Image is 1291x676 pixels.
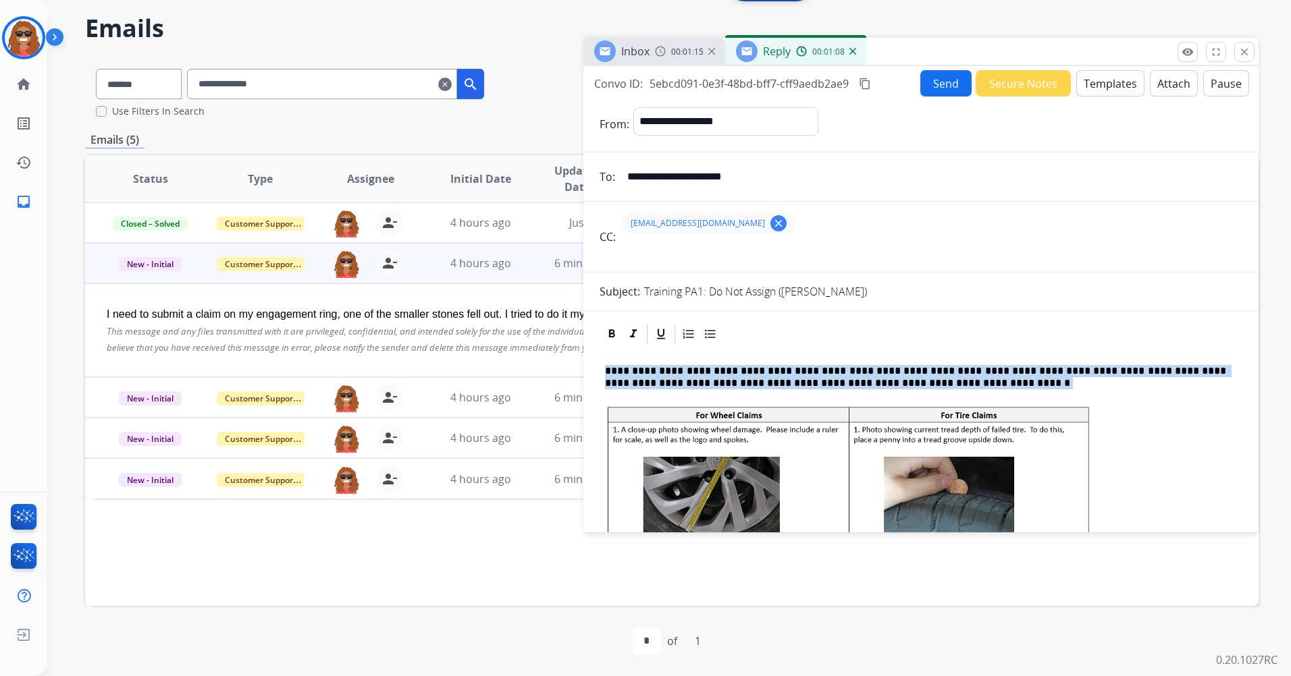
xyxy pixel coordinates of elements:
[450,171,511,187] span: Initial Date
[600,116,629,132] p: From:
[16,76,32,92] mat-icon: home
[112,105,205,118] label: Use Filters In Search
[119,432,182,446] span: New - Initial
[450,390,511,405] span: 4 hours ago
[1076,70,1144,96] button: Templates
[381,255,398,271] mat-icon: person_remove
[621,44,650,59] span: Inbox
[631,218,765,229] span: [EMAIL_ADDRESS][DOMAIN_NAME]
[644,283,867,300] p: Training PA1: Do Not Assign ([PERSON_NAME])
[107,325,1012,354] i: This message and any files transmitted with it are privileged, confidential, and intended solely ...
[217,217,305,231] span: Customer Support
[569,215,612,230] span: Just now
[679,324,699,344] div: Ordered List
[1150,70,1198,96] button: Attach
[347,171,394,187] span: Assignee
[133,171,168,187] span: Status
[651,324,671,344] div: Underline
[333,209,360,237] img: agent-avatar
[812,47,845,57] span: 00:01:08
[16,194,32,210] mat-icon: inbox
[859,78,871,90] mat-icon: content_copy
[5,19,43,57] img: avatar
[1216,652,1277,668] p: 0.20.1027RC
[16,154,32,171] mat-icon: history
[1238,46,1250,58] mat-icon: close
[113,217,188,231] span: Closed – Solved
[1210,46,1222,58] mat-icon: fullscreen
[554,430,627,445] span: 6 minutes ago
[684,627,712,654] div: 1
[763,44,791,59] span: Reply
[333,466,360,494] img: agent-avatar
[119,473,182,487] span: New - Initial
[217,391,305,405] span: Customer Support
[85,132,144,148] p: Emails (5)
[650,76,849,91] span: 5ebcd091-0e3f-48bd-bff7-cff9aedb2ae9
[920,70,972,96] button: Send
[600,229,616,245] p: CC:
[450,215,511,230] span: 4 hours ago
[463,76,479,92] mat-icon: search
[450,430,511,445] span: 4 hours ago
[700,324,720,344] div: Bullet List
[772,217,785,229] mat-icon: clear
[976,70,1071,96] button: Secure Notes
[438,76,452,92] mat-icon: clear
[85,15,1259,42] h2: Emails
[333,424,360,453] img: agent-avatar
[381,471,398,487] mat-icon: person_remove
[450,472,511,486] span: 4 hours ago
[450,256,511,271] span: 4 hours ago
[107,306,1017,322] div: I need to submit a claim on my engagement ring, one of the smaller stones fell out. I tried to do...
[600,283,640,300] p: Subject:
[381,389,398,405] mat-icon: person_remove
[1182,46,1194,58] mat-icon: remove_red_eye
[217,473,305,487] span: Customer Support
[248,171,273,187] span: Type
[623,324,643,344] div: Italic
[671,47,704,57] span: 00:01:15
[1203,70,1249,96] button: Pause
[554,256,627,271] span: 6 minutes ago
[333,250,360,278] img: agent-avatar
[554,390,627,405] span: 6 minutes ago
[547,163,608,195] span: Updated Date
[333,384,360,412] img: agent-avatar
[602,324,622,344] div: Bold
[600,169,615,185] p: To:
[594,76,643,92] p: Convo ID:
[217,432,305,446] span: Customer Support
[119,257,182,271] span: New - Initial
[667,633,677,649] div: of
[381,215,398,231] mat-icon: person_remove
[16,115,32,132] mat-icon: list_alt
[554,472,627,486] span: 6 minutes ago
[119,391,182,405] span: New - Initial
[381,430,398,446] mat-icon: person_remove
[217,257,305,271] span: Customer Support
